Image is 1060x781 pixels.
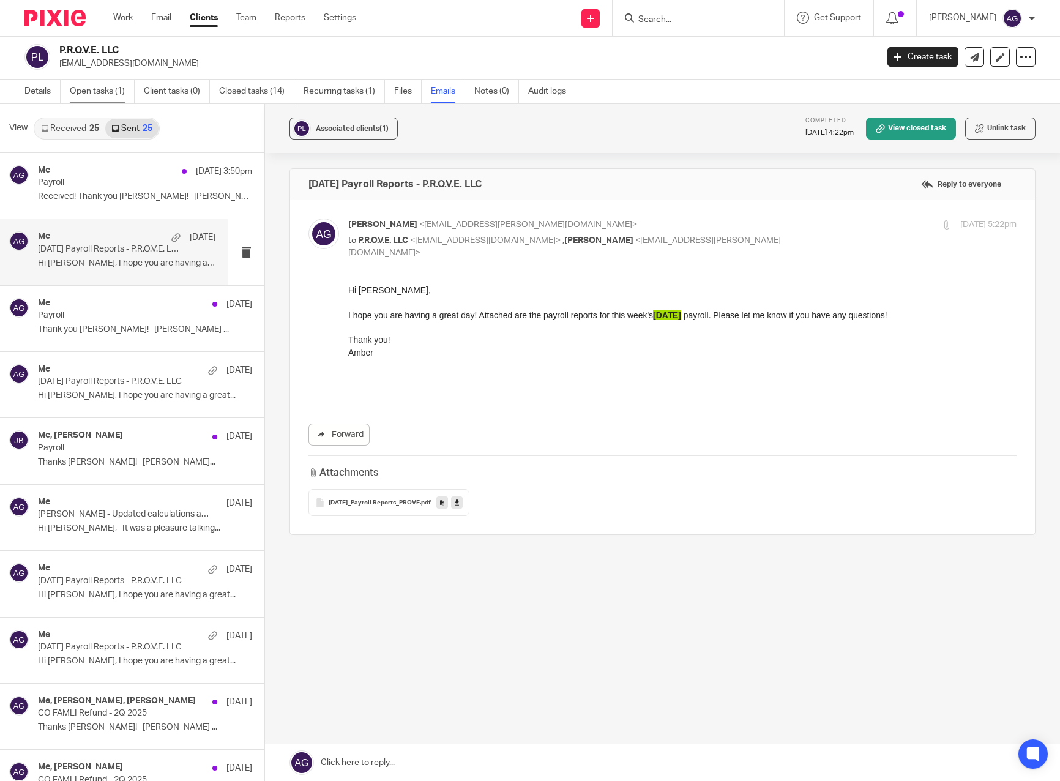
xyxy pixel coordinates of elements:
[9,231,29,251] img: svg%3E
[226,762,252,774] p: [DATE]
[805,128,854,138] p: [DATE] 4:22pm
[38,642,209,652] p: [DATE] Payroll Reports - P.R.O.V.E. LLC
[219,80,294,103] a: Closed tasks (14)
[144,80,210,103] a: Client tasks (0)
[637,15,747,26] input: Search
[24,44,50,70] img: svg%3E
[918,175,1004,193] label: Reply to everyone
[308,424,370,446] a: Forward
[59,58,869,70] p: [EMAIL_ADDRESS][DOMAIN_NAME]
[304,80,385,103] a: Recurring tasks (1)
[38,762,123,772] h4: Me, [PERSON_NAME]
[226,563,252,575] p: [DATE]
[38,443,209,454] p: Payroll
[236,12,256,24] a: Team
[38,165,50,176] h4: Me
[151,12,171,24] a: Email
[379,125,389,132] span: (1)
[190,12,218,24] a: Clients
[226,298,252,310] p: [DATE]
[419,220,637,229] span: <[EMAIL_ADDRESS][PERSON_NAME][DOMAIN_NAME]>
[431,80,465,103] a: Emails
[965,118,1036,140] button: Unlink task
[226,430,252,443] p: [DATE]
[329,499,420,507] span: [DATE]_Payroll Reports_PROVE
[289,118,398,140] button: Associated clients(1)
[38,696,196,706] h4: Me, [PERSON_NAME], [PERSON_NAME]
[38,509,209,520] p: [PERSON_NAME] - Updated calculations and documentation of
[70,80,135,103] a: Open tasks (1)
[38,722,252,733] p: Thanks [PERSON_NAME]! [PERSON_NAME] ...
[38,656,252,667] p: Hi [PERSON_NAME], I hope you are having a great...
[38,376,209,387] p: [DATE] Payroll Reports - P.R.O.V.E. LLC
[9,630,29,649] img: svg%3E
[38,590,252,600] p: Hi [PERSON_NAME], I hope you are having a great...
[9,364,29,384] img: svg%3E
[38,457,252,468] p: Thanks [PERSON_NAME]! [PERSON_NAME]...
[1002,9,1022,28] img: svg%3E
[38,231,50,242] h4: Me
[308,178,482,190] h4: [DATE] Payroll Reports - P.R.O.V.E. LLC
[528,80,575,103] a: Audit logs
[196,165,252,177] p: [DATE] 3:50pm
[38,310,209,321] p: Payroll
[38,258,215,269] p: Hi [PERSON_NAME], I hope you are having a great...
[887,47,958,67] a: Create task
[305,26,333,36] span: [DATE]
[38,364,50,375] h4: Me
[929,12,996,24] p: [PERSON_NAME]
[308,219,339,249] img: svg%3E
[275,12,305,24] a: Reports
[866,118,956,140] a: View closed task
[358,236,408,245] span: P.R.O.V.E. LLC
[38,390,252,401] p: Hi [PERSON_NAME], I hope you are having a great...
[38,177,209,188] p: Payroll
[9,497,29,517] img: svg%3E
[105,119,158,138] a: Sent25
[38,563,50,574] h4: Me
[113,12,133,24] a: Work
[293,119,311,138] img: svg%3E
[9,165,29,185] img: svg%3E
[226,696,252,708] p: [DATE]
[35,119,105,138] a: Received25
[24,10,86,26] img: Pixie
[9,696,29,716] img: svg%3E
[226,364,252,376] p: [DATE]
[38,630,50,640] h4: Me
[308,466,378,480] h3: Attachments
[814,13,861,22] span: Get Support
[394,80,422,103] a: Files
[316,125,389,132] span: Associated clients
[143,124,152,133] div: 25
[348,236,356,245] span: to
[564,236,633,245] span: [PERSON_NAME]
[38,244,180,255] p: [DATE] Payroll Reports - P.R.O.V.E. LLC
[38,576,209,586] p: [DATE] Payroll Reports - P.R.O.V.E. LLC
[308,489,469,516] button: [DATE]_Payroll Reports_PROVE.pdf
[348,220,417,229] span: [PERSON_NAME]
[805,118,846,124] span: Completed
[420,499,431,507] span: .pdf
[562,236,564,245] span: ,
[9,563,29,583] img: svg%3E
[59,44,707,57] h2: P.R.O.V.E. LLC
[89,124,99,133] div: 25
[190,231,215,244] p: [DATE]
[24,80,61,103] a: Details
[410,236,561,245] span: <[EMAIL_ADDRESS][DOMAIN_NAME]>
[9,298,29,318] img: svg%3E
[226,630,252,642] p: [DATE]
[38,430,123,441] h4: Me, [PERSON_NAME]
[38,708,209,719] p: CO FAMLI Refund - 2Q 2025
[38,192,252,202] p: Received! Thank you [PERSON_NAME]! [PERSON_NAME]...
[38,523,252,534] p: Hi [PERSON_NAME], It was a pleasure talking...
[9,430,29,450] img: svg%3E
[474,80,519,103] a: Notes (0)
[38,324,252,335] p: Thank you [PERSON_NAME]! [PERSON_NAME] ...
[9,122,28,135] span: View
[324,12,356,24] a: Settings
[960,219,1017,231] p: [DATE] 5:22pm
[226,497,252,509] p: [DATE]
[38,497,50,507] h4: Me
